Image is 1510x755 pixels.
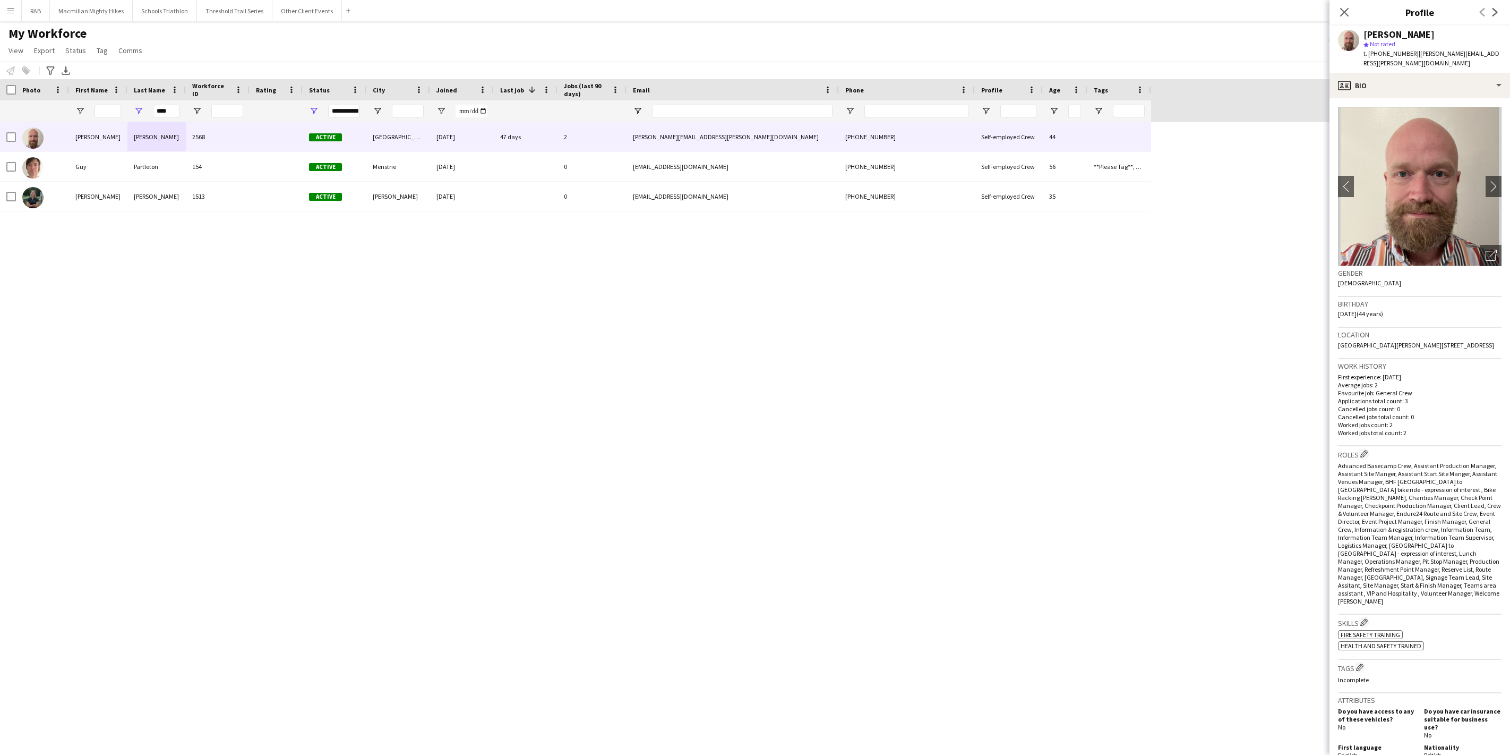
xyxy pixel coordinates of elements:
[186,122,250,151] div: 2568
[500,86,524,94] span: Last job
[1424,731,1431,739] span: No
[22,86,40,94] span: Photo
[1113,105,1145,117] input: Tags Filter Input
[975,152,1043,181] div: Self-employed Crew
[34,46,55,55] span: Export
[366,182,430,211] div: [PERSON_NAME]
[44,64,57,77] app-action-btn: Advanced filters
[1329,5,1510,19] h3: Profile
[22,128,44,149] img: Billy Partridge
[1341,642,1421,650] span: Health and Safety Trained
[192,106,202,116] button: Open Filter Menu
[430,152,494,181] div: [DATE]
[1338,373,1502,381] p: First experience: [DATE]
[633,106,642,116] button: Open Filter Menu
[134,106,143,116] button: Open Filter Menu
[1338,279,1401,287] span: [DEMOGRAPHIC_DATA]
[153,105,179,117] input: Last Name Filter Input
[1338,662,1502,673] h3: Tags
[97,46,108,55] span: Tag
[1338,341,1494,349] span: [GEOGRAPHIC_DATA][PERSON_NAME][STREET_ADDRESS]
[61,44,90,57] a: Status
[557,182,627,211] div: 0
[652,105,833,117] input: Email Filter Input
[392,105,424,117] input: City Filter Input
[1338,448,1502,460] h3: Roles
[1341,631,1400,639] span: Fire safety training
[69,152,127,181] div: Guy
[1049,106,1059,116] button: Open Filter Menu
[627,122,839,151] div: [PERSON_NAME][EMAIL_ADDRESS][PERSON_NAME][DOMAIN_NAME]
[557,152,627,181] div: 0
[1043,182,1087,211] div: 35
[1338,381,1502,389] p: Average jobs: 2
[1424,743,1502,751] h5: Nationality
[22,187,44,208] img: OLIVIA PARTINGTON
[309,86,330,94] span: Status
[1338,617,1502,628] h3: Skills
[436,86,457,94] span: Joined
[494,122,557,151] div: 47 days
[1049,86,1060,94] span: Age
[69,182,127,211] div: [PERSON_NAME]
[1338,361,1502,371] h3: Work history
[1370,40,1395,48] span: Not rated
[1363,49,1419,57] span: t. [PHONE_NUMBER]
[8,26,87,41] span: My Workforce
[633,86,650,94] span: Email
[975,122,1043,151] div: Self-employed Crew
[127,122,186,151] div: [PERSON_NAME]
[211,105,243,117] input: Workforce ID Filter Input
[1338,107,1502,266] img: Crew avatar or photo
[127,152,186,181] div: Partleton
[975,182,1043,211] div: Self-employed Crew
[118,46,142,55] span: Comms
[134,86,165,94] span: Last Name
[30,44,59,57] a: Export
[1094,106,1103,116] button: Open Filter Menu
[92,44,112,57] a: Tag
[309,193,342,201] span: Active
[22,157,44,179] img: Guy Partleton
[4,44,28,57] a: View
[50,1,133,21] button: Macmillan Mighty Hikes
[1338,695,1502,705] h3: Attributes
[127,182,186,211] div: [PERSON_NAME]
[1094,86,1108,94] span: Tags
[981,106,991,116] button: Open Filter Menu
[1338,413,1502,421] p: Cancelled jobs total count: 0
[1363,49,1499,67] span: | [PERSON_NAME][EMAIL_ADDRESS][PERSON_NAME][DOMAIN_NAME]
[95,105,121,117] input: First Name Filter Input
[1338,743,1415,751] h5: First language
[1338,268,1502,278] h3: Gender
[430,122,494,151] div: [DATE]
[456,105,487,117] input: Joined Filter Input
[75,106,85,116] button: Open Filter Menu
[1338,676,1502,684] p: Incomplete
[845,106,855,116] button: Open Filter Menu
[564,82,607,98] span: Jobs (last 90 days)
[1329,73,1510,98] div: Bio
[366,152,430,181] div: Menstrie
[65,46,86,55] span: Status
[1338,389,1502,397] p: Favourite job: General Crew
[75,86,108,94] span: First Name
[366,122,430,151] div: [GEOGRAPHIC_DATA]
[627,152,839,181] div: [EMAIL_ADDRESS][DOMAIN_NAME]
[1338,707,1415,723] h5: Do you have access to any of these vehicles?
[1338,421,1502,429] p: Worked jobs count: 2
[192,82,230,98] span: Workforce ID
[1043,152,1087,181] div: 56
[373,86,385,94] span: City
[1338,723,1345,731] span: No
[186,152,250,181] div: 154
[1480,245,1502,266] div: Open photos pop-in
[59,64,72,77] app-action-btn: Export XLSX
[430,182,494,211] div: [DATE]
[981,86,1002,94] span: Profile
[1000,105,1036,117] input: Profile Filter Input
[373,106,382,116] button: Open Filter Menu
[309,106,319,116] button: Open Filter Menu
[1363,30,1435,39] div: [PERSON_NAME]
[197,1,272,21] button: Threshold Trail Series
